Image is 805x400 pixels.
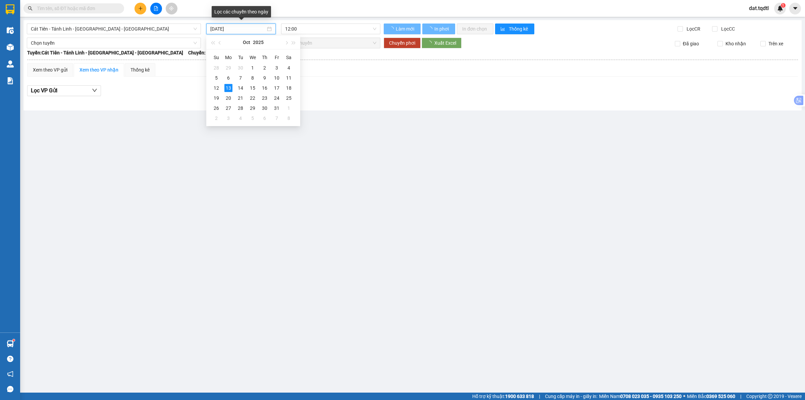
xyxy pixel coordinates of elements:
[744,4,774,12] span: dat.tqdtl
[31,38,197,48] span: Chọn tuyến
[782,3,784,8] span: 1
[273,104,281,112] div: 31
[283,113,295,123] td: 2025-11-08
[285,84,293,92] div: 18
[740,393,741,400] span: |
[261,94,269,102] div: 23
[273,94,281,102] div: 24
[422,24,455,34] button: In phơi
[500,27,506,32] span: bar-chart
[212,94,220,102] div: 19
[285,94,293,102] div: 25
[210,103,222,113] td: 2025-10-26
[271,93,283,103] td: 2025-10-24
[234,83,247,93] td: 2025-10-14
[224,84,232,92] div: 13
[135,3,146,14] button: plus
[130,66,150,74] div: Thống kê
[259,73,271,83] td: 2025-10-09
[210,83,222,93] td: 2025-10-12
[271,113,283,123] td: 2025-11-07
[273,84,281,92] div: 17
[247,83,259,93] td: 2025-10-15
[422,38,462,48] button: Xuất Excel
[684,25,701,33] span: Lọc CR
[249,74,257,82] div: 8
[222,93,234,103] td: 2025-10-20
[283,52,295,63] th: Sa
[253,36,264,49] button: 2025
[224,114,232,122] div: 3
[150,3,162,14] button: file-add
[768,394,772,399] span: copyright
[789,3,801,14] button: caret-down
[283,73,295,83] td: 2025-10-11
[210,63,222,73] td: 2025-09-28
[271,73,283,83] td: 2025-10-10
[384,24,421,34] button: Làm mới
[283,103,295,113] td: 2025-11-01
[384,38,421,48] button: Chuyển phơi
[706,394,735,399] strong: 0369 525 060
[273,74,281,82] div: 10
[236,114,245,122] div: 4
[31,24,197,34] span: Cát Tiên - Tánh Linh - Huế - Quảng Trị
[236,94,245,102] div: 21
[166,3,177,14] button: aim
[224,74,232,82] div: 6
[222,103,234,113] td: 2025-10-27
[222,52,234,63] th: Mo
[169,6,174,11] span: aim
[7,44,14,51] img: warehouse-icon
[428,27,433,31] span: loading
[222,83,234,93] td: 2025-10-13
[92,88,97,93] span: down
[6,4,14,14] img: logo-vxr
[243,36,250,49] button: Oct
[271,83,283,93] td: 2025-10-17
[680,40,702,47] span: Đã giao
[212,114,220,122] div: 2
[285,64,293,72] div: 4
[687,393,735,400] span: Miền Bắc
[509,25,529,33] span: Thống kê
[212,84,220,92] div: 12
[283,83,295,93] td: 2025-10-18
[495,24,534,34] button: bar-chartThống kê
[7,27,14,34] img: warehouse-icon
[7,356,13,362] span: question-circle
[212,104,220,112] div: 26
[247,63,259,73] td: 2025-10-01
[79,66,118,74] div: Xem theo VP nhận
[781,3,786,8] sup: 1
[234,93,247,103] td: 2025-10-21
[138,6,143,11] span: plus
[271,63,283,73] td: 2025-10-03
[31,86,57,95] span: Lọc VP Gửi
[273,114,281,122] div: 7
[247,52,259,63] th: We
[210,52,222,63] th: Su
[259,113,271,123] td: 2025-11-06
[222,73,234,83] td: 2025-10-06
[285,114,293,122] div: 8
[7,77,14,84] img: solution-icon
[210,73,222,83] td: 2025-10-05
[210,25,266,33] input: 13/10/2025
[224,104,232,112] div: 27
[539,393,540,400] span: |
[472,393,534,400] span: Hỗ trợ kỹ thuật:
[236,84,245,92] div: 14
[457,24,493,34] button: In đơn chọn
[273,64,281,72] div: 3
[210,113,222,123] td: 2025-11-02
[234,63,247,73] td: 2025-09-30
[259,63,271,73] td: 2025-10-02
[236,74,245,82] div: 7
[766,40,786,47] span: Trên xe
[249,84,257,92] div: 15
[434,25,450,33] span: In phơi
[259,93,271,103] td: 2025-10-23
[236,104,245,112] div: 28
[683,395,685,398] span: ⚪️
